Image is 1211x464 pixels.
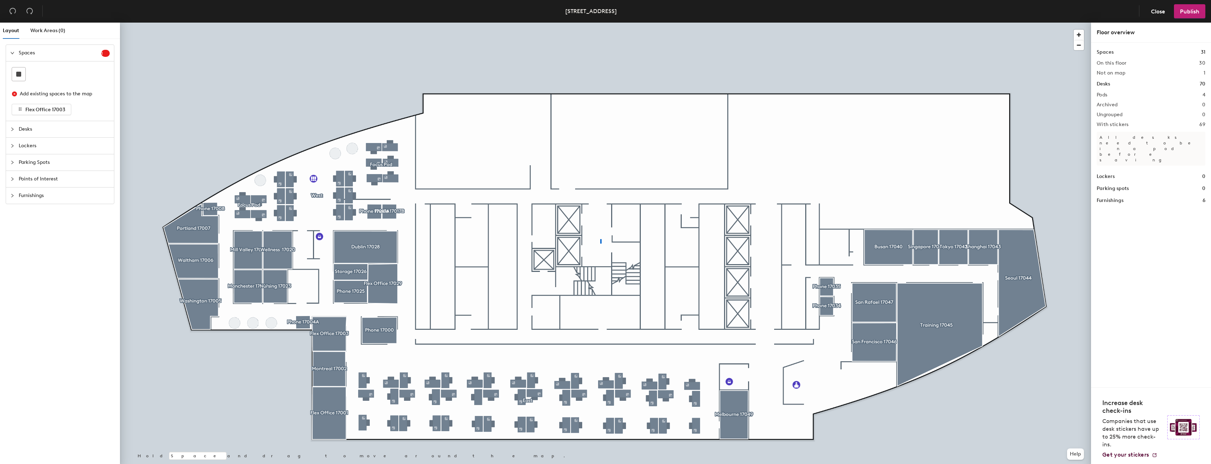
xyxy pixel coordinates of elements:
h2: On this floor [1097,60,1127,66]
button: Publish [1174,4,1205,18]
h1: 0 [1202,185,1205,192]
span: Close [1151,8,1165,15]
span: close-circle [12,91,17,96]
p: All desks need to be in a pod before saving [1097,132,1205,166]
div: Floor overview [1097,28,1205,37]
h1: Parking spots [1097,185,1129,192]
h2: 0 [1202,112,1205,118]
h4: Increase desk check-ins [1102,399,1163,415]
span: collapsed [10,144,14,148]
h1: 31 [1201,48,1205,56]
a: Get your stickers [1102,451,1157,458]
h1: Desks [1097,80,1110,88]
div: Add existing spaces to the map [20,90,104,98]
span: collapsed [10,177,14,181]
img: Sticker logo [1167,415,1200,439]
button: Redo (⌘ + ⇧ + Z) [23,4,37,18]
span: Layout [3,28,19,34]
span: Points of Interest [19,171,110,187]
p: Companies that use desk stickers have up to 25% more check-ins. [1102,417,1163,448]
h2: 1 [1204,70,1205,76]
h2: 4 [1203,92,1205,98]
h2: Pods [1097,92,1107,98]
h1: Spaces [1097,48,1114,56]
span: Parking Spots [19,154,110,171]
span: Get your stickers [1102,451,1149,458]
span: Publish [1180,8,1199,15]
span: collapsed [10,160,14,165]
div: [STREET_ADDRESS] [565,7,617,16]
h2: 0 [1202,102,1205,108]
span: Lockers [19,138,110,154]
sup: 1 [101,50,110,57]
span: collapsed [10,194,14,198]
span: Flex Office 17003 [25,107,65,113]
h2: Ungrouped [1097,112,1123,118]
h2: Archived [1097,102,1117,108]
button: Close [1145,4,1171,18]
button: Help [1067,448,1084,460]
h1: 70 [1200,80,1205,88]
span: expanded [10,51,14,55]
span: Work Areas (0) [30,28,65,34]
h2: Not on map [1097,70,1125,76]
h2: With stickers [1097,122,1129,127]
span: 1 [101,51,110,56]
h2: 69 [1199,122,1205,127]
span: Furnishings [19,188,110,204]
h1: 6 [1203,197,1205,204]
span: Spaces [19,45,101,61]
h1: Furnishings [1097,197,1123,204]
button: Flex Office 17003 [12,104,71,115]
h2: 30 [1199,60,1205,66]
h1: 0 [1202,173,1205,180]
span: collapsed [10,127,14,131]
h1: Lockers [1097,173,1115,180]
span: Desks [19,121,110,137]
button: Undo (⌘ + Z) [6,4,20,18]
